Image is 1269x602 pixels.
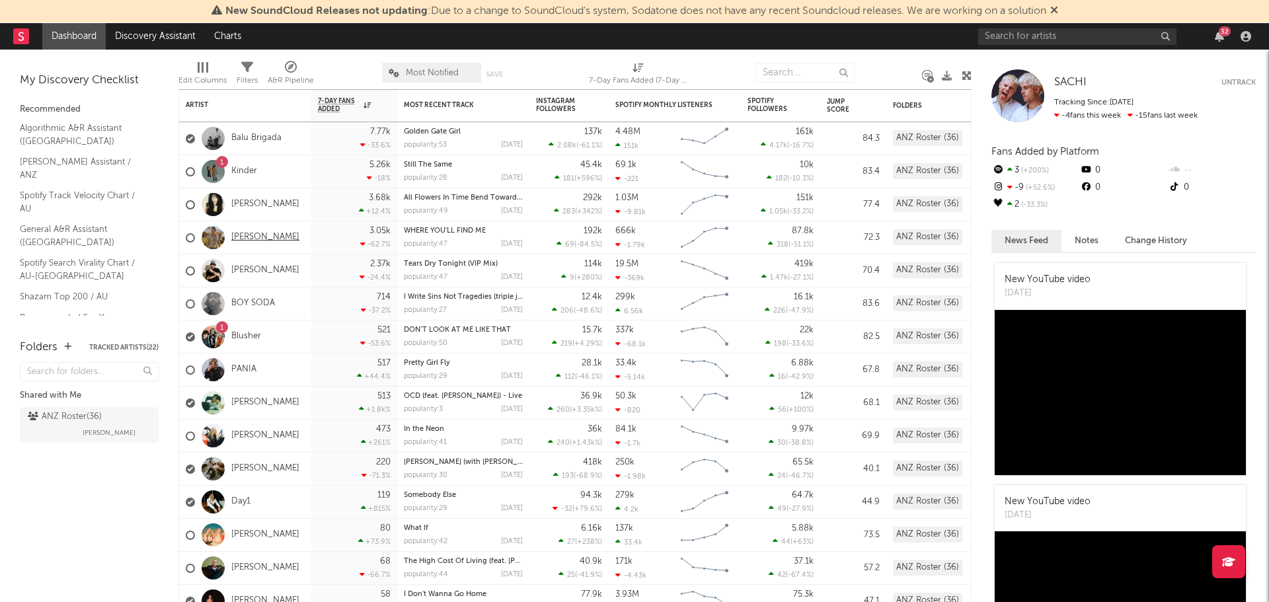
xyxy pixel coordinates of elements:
[501,472,523,479] div: [DATE]
[554,207,602,215] div: ( )
[404,307,447,314] div: popularity: 27
[790,274,812,282] span: -27.1 %
[106,23,205,50] a: Discovery Assistant
[576,472,600,480] span: -68.9 %
[589,56,688,94] div: 7-Day Fans Added (7-Day Fans Added)
[404,492,456,499] a: Somebody Else
[501,207,523,215] div: [DATE]
[893,494,962,509] div: ANZ Roster (36)
[231,265,299,276] a: [PERSON_NAME]
[615,260,638,268] div: 19.5M
[615,194,638,202] div: 1.03M
[404,558,568,565] a: The High Cost Of Living (feat. [PERSON_NAME])
[361,306,391,315] div: -37.2 %
[361,438,391,447] div: +261 %
[501,406,523,413] div: [DATE]
[777,439,786,447] span: 30
[561,273,602,282] div: ( )
[615,274,644,282] div: -369k
[893,461,962,476] div: ANZ Roster (36)
[404,373,447,380] div: popularity: 29
[205,23,250,50] a: Charts
[589,73,688,89] div: 7-Day Fans Added (7-Day Fans Added)
[404,426,444,433] a: In the Neon
[360,273,391,282] div: -24.4 %
[501,373,523,380] div: [DATE]
[675,320,734,354] svg: Chart title
[404,439,447,446] div: popularity: 41
[359,207,391,215] div: +12.4 %
[755,63,855,83] input: Search...
[1005,273,1091,287] div: New YouTube video
[800,392,814,400] div: 12k
[827,329,880,345] div: 82.5
[893,196,962,212] div: ANZ Roster (36)
[404,101,503,109] div: Most Recent Track
[769,208,787,215] span: 1.05k
[788,307,812,315] span: -47.9 %
[562,208,575,215] span: 283
[991,147,1099,157] span: Fans Added by Platform
[893,395,962,410] div: ANZ Roster (36)
[404,227,523,235] div: WHERE YOU'LL FIND ME
[377,293,391,301] div: 714
[83,425,135,441] span: [PERSON_NAME]
[536,97,582,113] div: Instagram Followers
[675,486,734,519] svg: Chart title
[761,273,814,282] div: ( )
[583,194,602,202] div: 292k
[1054,76,1087,89] a: SACHI
[615,326,634,334] div: 337k
[827,164,880,180] div: 83.4
[563,175,574,182] span: 181
[231,397,299,408] a: [PERSON_NAME]
[560,340,572,348] span: 219
[675,254,734,287] svg: Chart title
[564,373,575,381] span: 112
[552,306,602,315] div: ( )
[20,289,145,304] a: Shazam Top 200 / AU
[827,230,880,246] div: 72.3
[675,387,734,420] svg: Chart title
[893,328,962,344] div: ANZ Roster (36)
[675,221,734,254] svg: Chart title
[580,392,602,400] div: 36.9k
[570,274,574,282] span: 9
[377,326,391,334] div: 521
[1079,179,1167,196] div: 0
[553,471,602,480] div: ( )
[788,439,812,447] span: -38.8 %
[1019,167,1049,174] span: +200 %
[769,471,814,480] div: ( )
[893,229,962,245] div: ANZ Roster (36)
[615,241,645,249] div: -1.79k
[548,405,602,414] div: ( )
[406,69,459,77] span: Most Notified
[576,241,600,248] span: -84.5 %
[501,307,523,314] div: [DATE]
[404,359,450,367] a: Pretty Girl Fly
[20,407,159,443] a: ANZ Roster(36)[PERSON_NAME]
[404,141,447,149] div: popularity: 53
[615,425,636,433] div: 84.1k
[404,293,523,301] div: I Write Sins Not Tragedies (triple j Like A Version)
[359,405,391,414] div: +1.8k %
[675,188,734,221] svg: Chart title
[991,196,1079,213] div: 2
[583,458,602,467] div: 418k
[237,56,258,94] div: Filters
[231,331,261,342] a: Blusher
[178,56,227,94] div: Edit Columns
[557,142,576,149] span: 2.08k
[404,326,523,334] div: DON’T LOOK AT ME LIKE THAT
[792,425,814,433] div: 9.97k
[404,161,523,169] div: Still The Same
[1054,112,1198,120] span: -15 fans last week
[20,188,145,215] a: Spotify Track Velocity Chart / AU
[675,420,734,453] svg: Chart title
[789,208,812,215] span: -33.2 %
[991,230,1061,252] button: News Feed
[501,141,523,149] div: [DATE]
[1168,179,1256,196] div: 0
[788,340,812,348] span: -33.6 %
